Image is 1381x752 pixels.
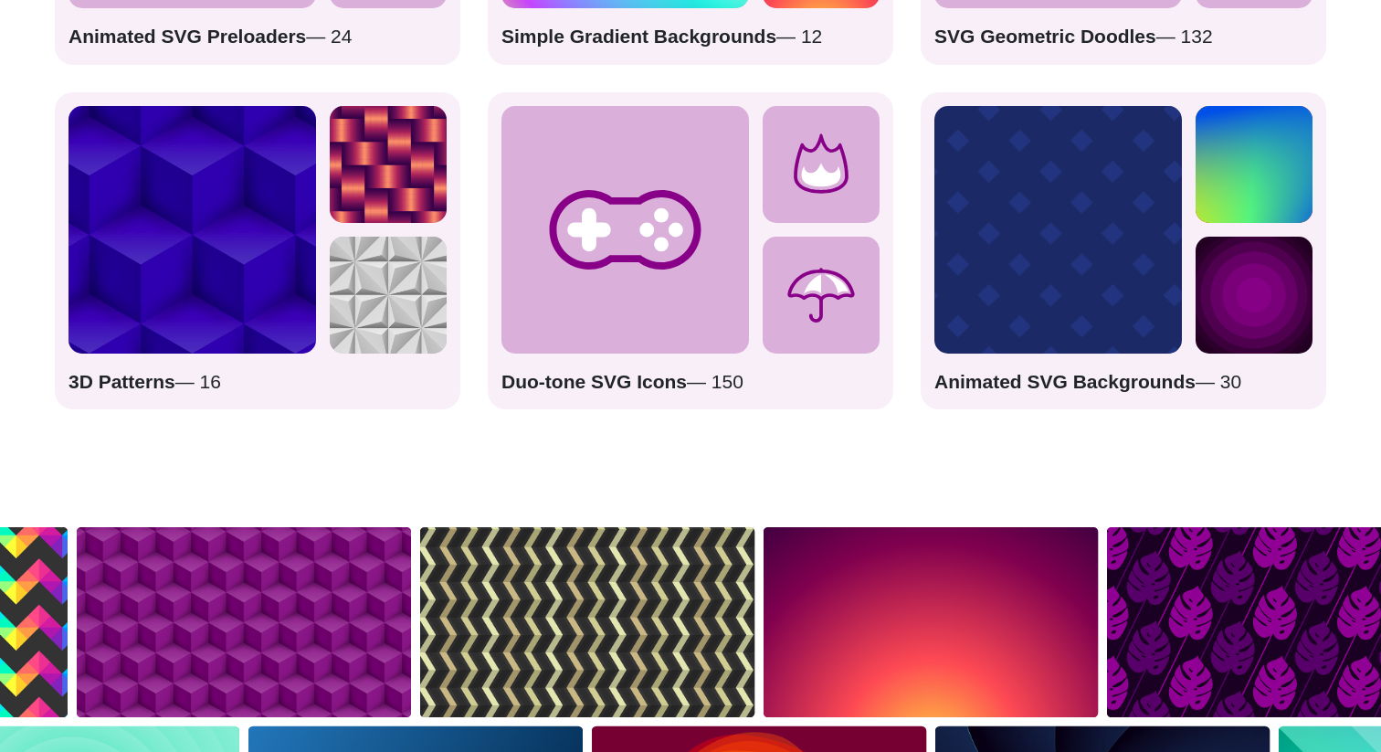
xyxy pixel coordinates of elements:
[934,26,1156,47] strong: SVG Geometric Doodles
[501,367,880,397] p: — 150
[72,523,416,722] img: 3D Cube Repeating Pattern
[330,237,447,354] img: Triangular 3d panels in a pattern
[69,22,447,51] p: — 24
[69,106,316,354] img: blue-stacked-cube-pattern
[69,26,306,47] strong: Animated SVG Preloaders
[501,22,880,51] p: — 12
[934,371,1196,392] strong: Animated SVG Backgrounds
[69,367,447,397] p: — 16
[69,371,175,392] strong: 3D Patterns
[934,22,1312,51] p: — 132
[330,106,447,223] img: red shiny ribbon woven into a pattern
[416,523,759,722] img: Complex Repeating Stripe Pattern with Depth
[501,371,687,392] strong: Duo-tone SVG Icons
[934,367,1312,397] p: — 30
[501,26,776,47] strong: Simple Gradient Backgrounds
